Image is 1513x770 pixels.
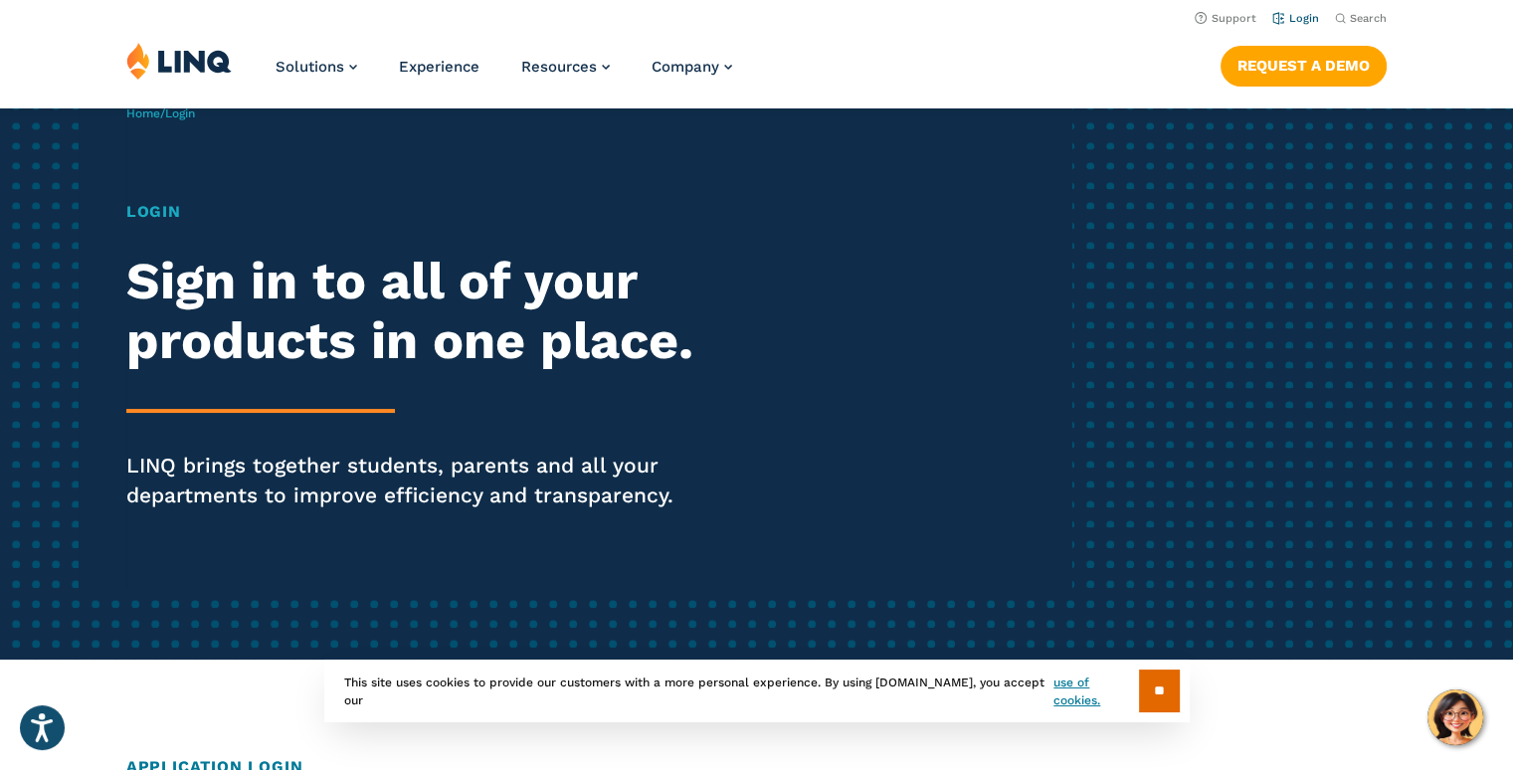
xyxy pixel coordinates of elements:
button: Hello, have a question? Let’s chat. [1427,689,1483,745]
a: Resources [521,58,610,76]
p: LINQ brings together students, parents and all your departments to improve efficiency and transpa... [126,451,709,510]
span: Login [165,106,195,120]
h1: Login [126,200,709,224]
div: This site uses cookies to provide our customers with a more personal experience. By using [DOMAIN... [324,660,1190,722]
span: Search [1350,12,1387,25]
a: Experience [399,58,479,76]
nav: Primary Navigation [276,42,732,107]
h2: Sign in to all of your products in one place. [126,252,709,371]
span: Resources [521,58,597,76]
a: Home [126,106,160,120]
a: use of cookies. [1053,674,1138,709]
span: / [126,106,195,120]
a: Login [1272,12,1319,25]
button: Open Search Bar [1335,11,1387,26]
span: Solutions [276,58,344,76]
img: LINQ | K‑12 Software [126,42,232,80]
a: Solutions [276,58,357,76]
span: Company [652,58,719,76]
a: Request a Demo [1221,46,1387,86]
nav: Button Navigation [1221,42,1387,86]
a: Company [652,58,732,76]
a: Support [1195,12,1256,25]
